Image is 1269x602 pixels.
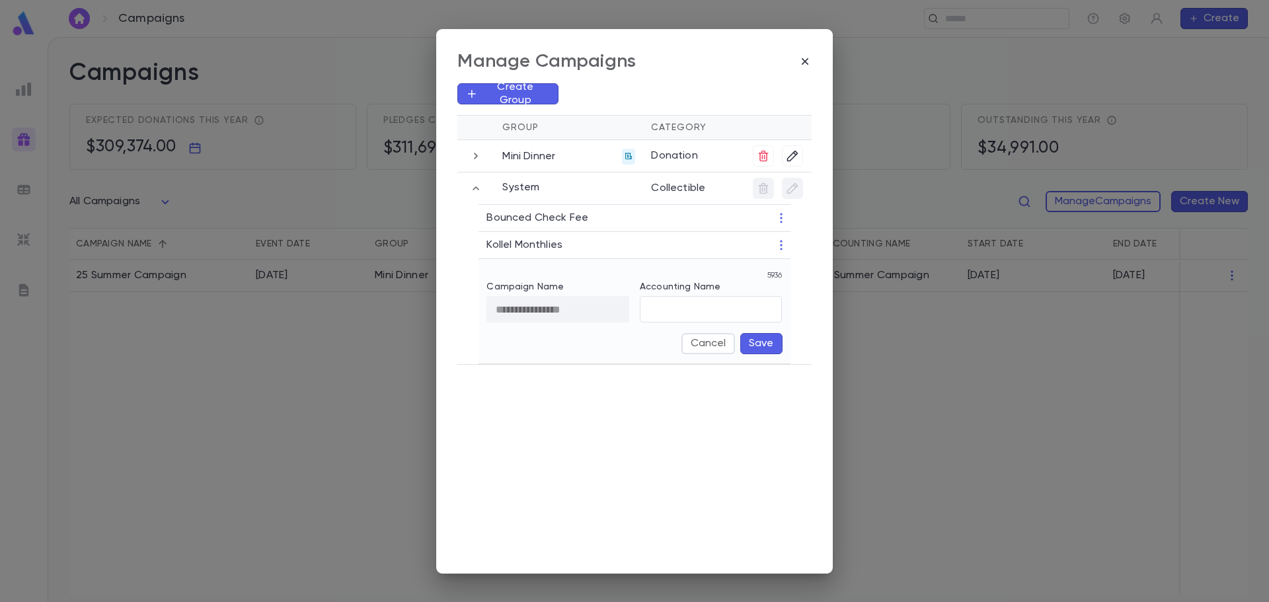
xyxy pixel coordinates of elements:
[486,211,730,225] p: Bounced Check Fee
[651,123,707,132] span: Category
[457,83,558,104] button: Create Group
[502,123,538,132] span: Group
[478,81,550,107] p: Create Group
[651,178,737,195] p: Collectible
[502,181,539,194] p: System
[457,50,636,73] div: Manage Campaigns
[486,239,730,252] p: Kollel Monthlies
[486,282,564,292] label: Campaign Name
[681,333,735,354] button: Cancel
[740,333,783,354] button: Save
[502,150,555,163] p: Mini Dinner
[651,145,737,163] p: Donation
[640,282,720,292] label: Accounting Name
